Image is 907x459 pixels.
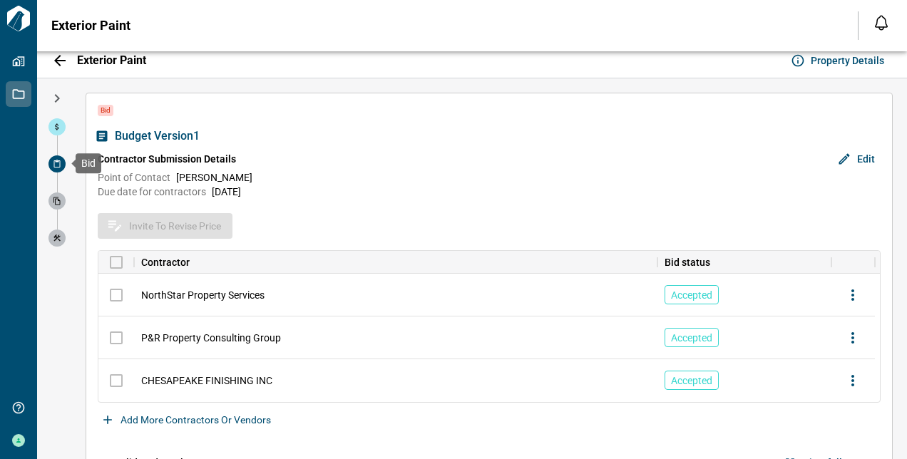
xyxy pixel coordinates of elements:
span: Only submitted contractors can revise their prices [101,280,131,310]
span: P&R Property Consulting Group [141,331,281,345]
button: more [839,281,867,309]
div: Bid status [657,251,832,274]
div: Contractor [134,251,657,274]
span: Due date for contractors [98,185,206,199]
span: Exterior Paint [77,53,146,68]
div: Contractor [141,251,190,274]
button: Edit [834,148,881,170]
button: Property Details [788,49,890,72]
div: Accepted [665,328,719,347]
div: Bid status [665,251,710,274]
span: Bid [98,105,113,116]
button: Add more contractors or vendors [98,408,277,431]
span: Bid [81,158,96,169]
button: Open notification feed [870,11,893,34]
span: Property Details [811,53,884,68]
span: Budget Version 1 [115,129,200,143]
span: Edit [857,152,875,166]
button: Budget Version1 [98,125,205,148]
button: more [839,366,867,395]
div: Accepted [665,371,719,390]
span: Only submitted contractors can revise their prices [101,366,131,396]
span: [PERSON_NAME] [176,170,252,185]
span: Contractor Submission Details [98,152,236,166]
span: Point of Contact [98,170,170,185]
span: Exterior Paint [51,19,130,33]
span: NorthStar Property Services [141,288,265,302]
span: Only submitted contractors can revise their prices [101,323,131,353]
span: CHESAPEAKE FINISHING INC [141,373,272,388]
button: more [839,324,867,352]
div: Accepted [665,285,719,304]
span: [DATE] [212,185,241,199]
